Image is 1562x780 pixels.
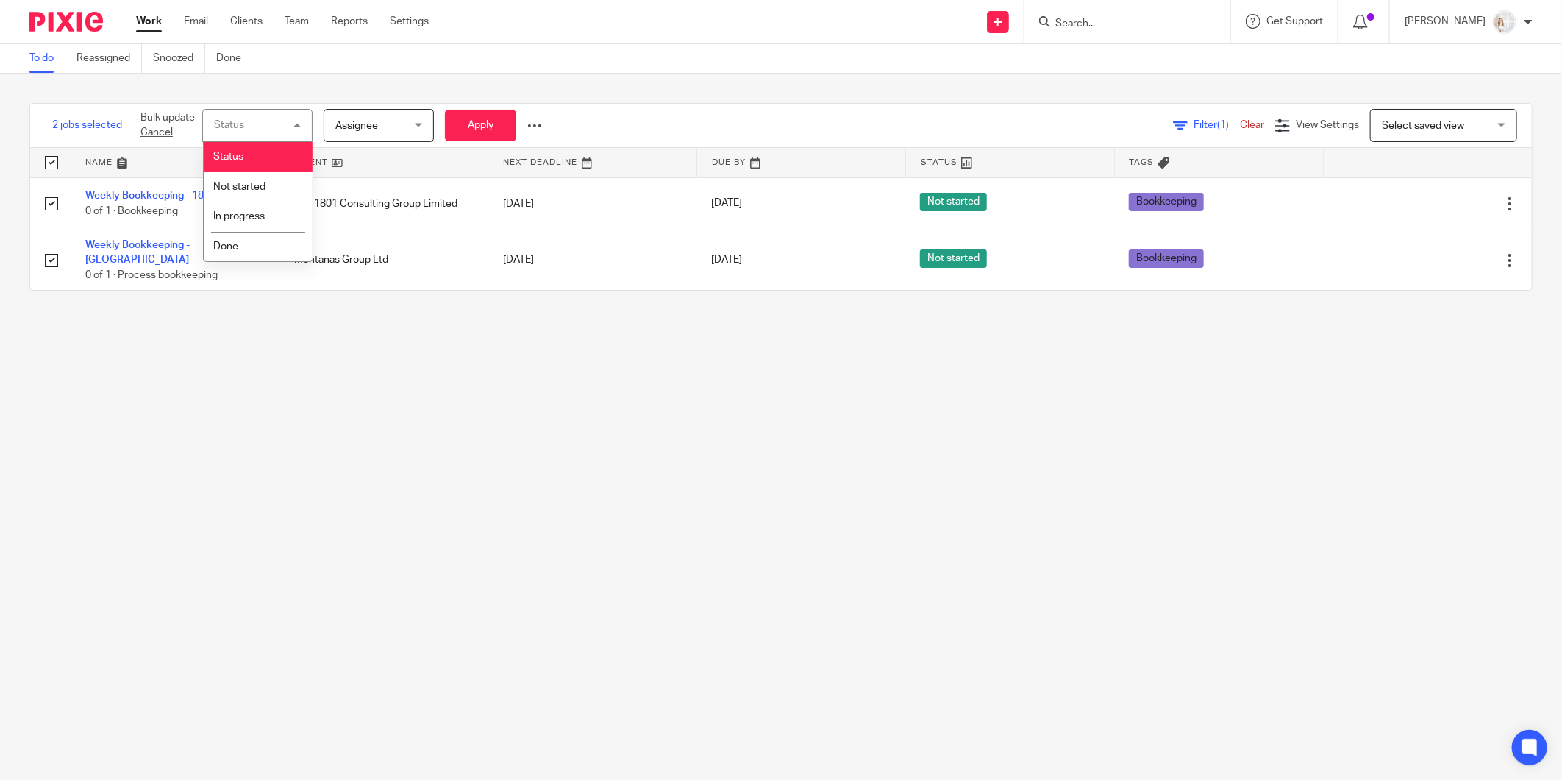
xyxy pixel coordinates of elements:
[136,14,162,29] a: Work
[1266,16,1323,26] span: Get Support
[1054,18,1186,31] input: Search
[230,14,263,29] a: Clients
[85,240,190,265] a: Weekly Bookkeeping - [GEOGRAPHIC_DATA]
[279,177,488,230] td: The 1801 Consulting Group Limited
[1240,120,1264,130] a: Clear
[213,211,265,221] span: In progress
[1129,193,1204,211] span: Bookkeeping
[285,14,309,29] a: Team
[445,110,516,141] button: Apply
[29,44,65,73] a: To do
[140,110,195,141] p: Bulk update
[390,14,429,29] a: Settings
[52,118,122,132] span: 2 jobs selected
[1382,121,1464,131] span: Select saved view
[85,191,215,201] a: Weekly Bookkeeping - 1801
[488,230,697,290] td: [DATE]
[488,177,697,230] td: [DATE]
[140,127,173,138] a: Cancel
[85,206,178,216] span: 0 of 1 · Bookkeeping
[1129,249,1204,268] span: Bookkeeping
[216,44,252,73] a: Done
[213,182,265,192] span: Not started
[1194,120,1240,130] span: Filter
[153,44,205,73] a: Snoozed
[85,270,218,280] span: 0 of 1 · Process bookkeeping
[335,121,378,131] span: Assignee
[1217,120,1229,130] span: (1)
[920,249,987,268] span: Not started
[331,14,368,29] a: Reports
[279,230,488,290] td: Montanas Group Ltd
[712,255,743,265] span: [DATE]
[712,199,743,209] span: [DATE]
[1296,120,1359,130] span: View Settings
[1130,158,1155,166] span: Tags
[1405,14,1486,29] p: [PERSON_NAME]
[76,44,142,73] a: Reassigned
[213,241,238,252] span: Done
[184,14,208,29] a: Email
[29,12,103,32] img: Pixie
[214,120,244,130] div: Status
[920,193,987,211] span: Not started
[1493,10,1516,34] img: Image.jpeg
[213,152,243,162] span: Status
